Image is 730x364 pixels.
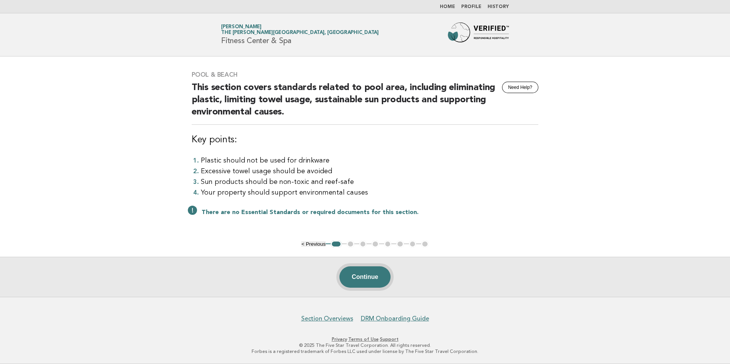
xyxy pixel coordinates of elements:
[361,315,429,322] a: DRM Onboarding Guide
[348,337,379,342] a: Terms of Use
[131,348,599,354] p: Forbes is a registered trademark of Forbes LLC used under license by The Five Star Travel Corpora...
[202,209,538,216] p: There are no Essential Standards or required documents for this section.
[331,240,342,248] button: 1
[448,23,509,47] img: Forbes Travel Guide
[221,24,379,35] a: [PERSON_NAME]The [PERSON_NAME][GEOGRAPHIC_DATA], [GEOGRAPHIC_DATA]
[131,336,599,342] p: · ·
[201,166,538,177] li: Excessive towel usage should be avoided
[301,241,325,247] button: < Previous
[221,31,379,35] span: The [PERSON_NAME][GEOGRAPHIC_DATA], [GEOGRAPHIC_DATA]
[192,71,538,79] h3: Pool & Beach
[221,25,379,45] h1: Fitness Center & Spa
[461,5,481,9] a: Profile
[301,315,353,322] a: Section Overviews
[332,337,347,342] a: Privacy
[201,155,538,166] li: Plastic should not be used for drinkware
[339,266,390,288] button: Continue
[201,187,538,198] li: Your property should support environmental causes
[380,337,399,342] a: Support
[192,134,538,146] h3: Key points:
[440,5,455,9] a: Home
[502,82,538,93] button: Need Help?
[488,5,509,9] a: History
[131,342,599,348] p: © 2025 The Five Star Travel Corporation. All rights reserved.
[201,177,538,187] li: Sun products should be non-toxic and reef-safe
[192,82,538,125] h2: This section covers standards related to pool area, including eliminating plastic, limiting towel...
